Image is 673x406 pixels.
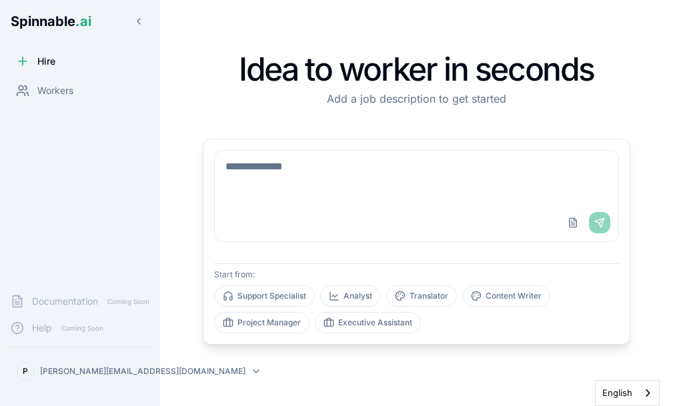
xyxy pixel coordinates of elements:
button: P[PERSON_NAME][EMAIL_ADDRESS][DOMAIN_NAME] [11,358,149,385]
span: Documentation [32,295,98,308]
span: Help [32,321,52,335]
span: .ai [75,13,91,29]
span: Hire [37,55,55,68]
span: Coming Soon [57,322,107,335]
p: [PERSON_NAME][EMAIL_ADDRESS][DOMAIN_NAME] [40,366,245,377]
button: Analyst [320,285,381,307]
button: Executive Assistant [315,312,421,333]
span: Spinnable [11,13,91,29]
button: Project Manager [214,312,309,333]
span: P [23,366,28,377]
span: Coming Soon [103,295,153,308]
p: Add a job description to get started [203,91,630,107]
span: Workers [37,84,73,97]
aside: Language selected: English [595,380,660,406]
button: Content Writer [462,285,550,307]
a: English [596,381,659,405]
button: Translator [386,285,457,307]
h1: Idea to worker in seconds [203,53,630,85]
button: Support Specialist [214,285,315,307]
p: Start from: [214,269,619,280]
div: Language [595,380,660,406]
